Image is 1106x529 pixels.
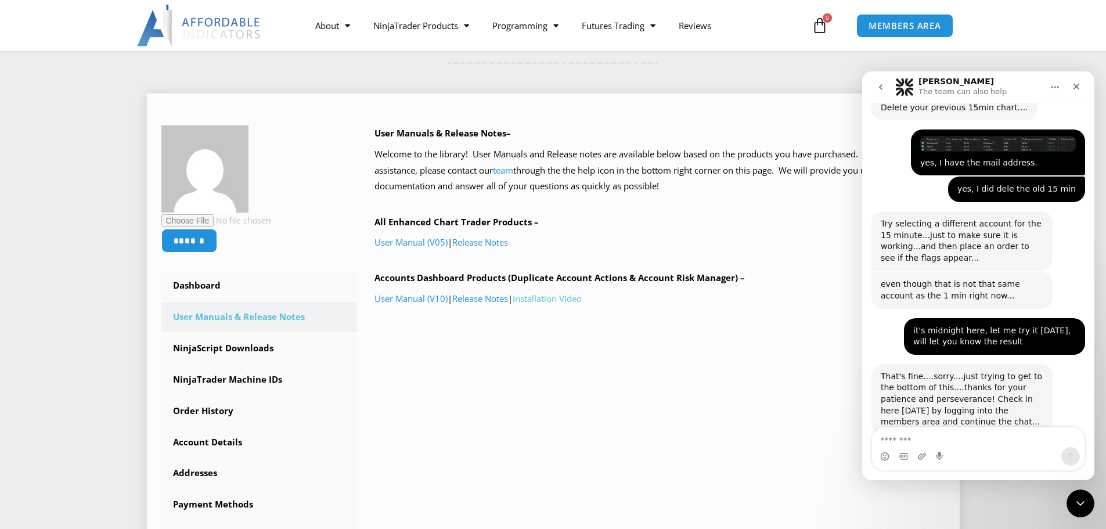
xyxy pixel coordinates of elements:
a: Reviews [667,12,723,39]
a: User Manual (V10) [374,293,448,304]
b: All Enhanced Chart Trader Products – [374,216,539,228]
a: Dashboard [161,271,358,301]
a: team [493,164,513,176]
a: Account Details [161,427,358,458]
a: MEMBERS AREA [856,14,953,38]
nav: Menu [304,12,809,39]
a: Payment Methods [161,490,358,520]
img: ce5c3564b8d766905631c1cffdfddf4fd84634b52f3d98752d85c5da480e954d [161,125,248,213]
a: About [304,12,362,39]
a: Release Notes [452,236,508,248]
a: Order History [161,396,358,426]
a: User Manuals & Release Notes [161,302,358,332]
iframe: Intercom live chat [862,71,1094,480]
p: | [374,235,945,251]
a: Installation Video [513,293,582,304]
a: User Manual (V05) [374,236,448,248]
a: 0 [794,9,845,42]
span: MEMBERS AREA [869,21,941,30]
a: Futures Trading [570,12,667,39]
a: NinjaTrader Machine IDs [161,365,358,395]
a: NinjaTrader Products [362,12,481,39]
b: User Manuals & Release Notes– [374,127,511,139]
a: NinjaScript Downloads [161,333,358,364]
a: Programming [481,12,570,39]
img: LogoAI | Affordable Indicators – NinjaTrader [137,5,262,46]
p: Welcome to the library! User Manuals and Release notes are available below based on the products ... [374,146,945,195]
span: 0 [823,13,832,23]
b: Accounts Dashboard Products (Duplicate Account Actions & Account Risk Manager) – [374,272,745,283]
a: Addresses [161,458,358,488]
a: Release Notes [452,293,508,304]
iframe: Intercom live chat [1067,490,1094,517]
p: | | [374,291,945,307]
